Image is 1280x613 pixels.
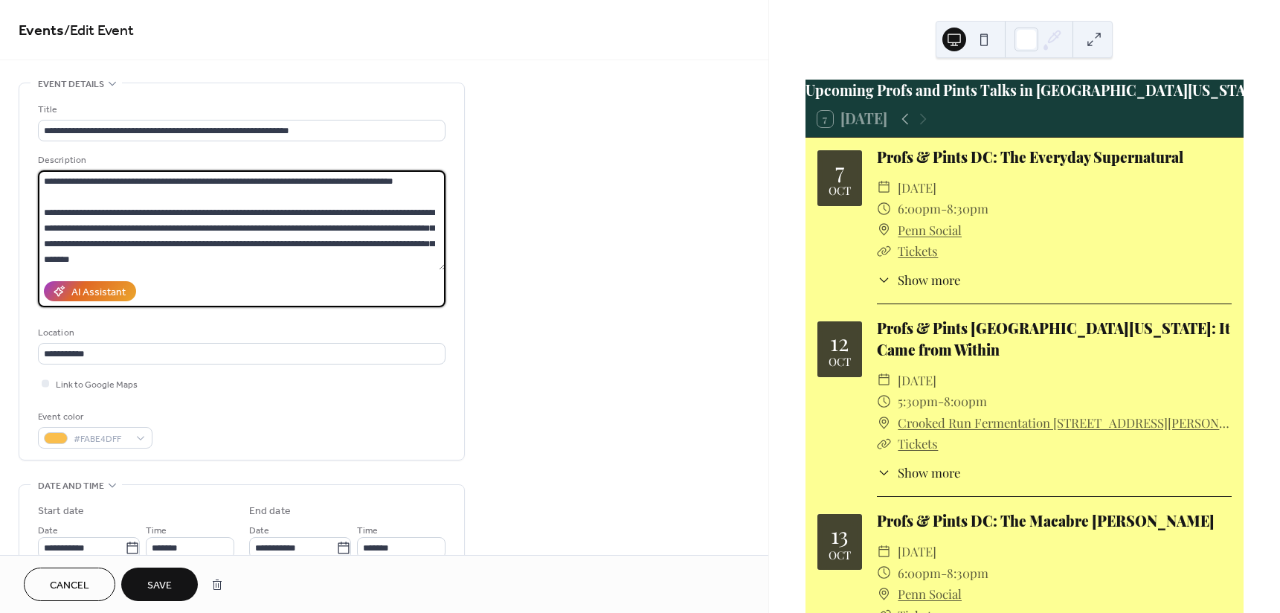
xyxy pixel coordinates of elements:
[898,198,941,219] span: 6:00pm
[877,271,891,289] div: ​
[877,433,891,455] div: ​
[941,562,947,584] span: -
[50,578,89,594] span: Cancel
[898,219,962,241] a: Penn Social
[877,370,891,391] div: ​
[146,523,167,539] span: Time
[877,271,961,289] button: ​Show more
[877,511,1215,530] a: Profs & Pints DC: The Macabre [PERSON_NAME]
[898,271,960,289] span: Show more
[74,431,129,447] span: #FABE4DFF
[877,147,1183,167] a: Profs & Pints DC: The Everyday Supernatural
[829,185,851,196] div: Oct
[877,177,891,199] div: ​
[831,524,849,546] div: 13
[944,391,987,412] span: 8:00pm
[249,504,291,519] div: End date
[877,219,891,241] div: ​
[38,478,104,494] span: Date and time
[877,198,891,219] div: ​
[898,243,938,259] a: Tickets
[38,409,149,425] div: Event color
[44,281,136,301] button: AI Assistant
[56,377,138,393] span: Link to Google Maps
[947,198,988,219] span: 8:30pm
[38,504,84,519] div: Start date
[877,463,961,482] button: ​Show more
[877,583,891,605] div: ​
[938,391,944,412] span: -
[947,562,988,584] span: 8:30pm
[898,541,936,562] span: [DATE]
[898,412,1232,434] a: Crooked Run Fermentation [STREET_ADDRESS][PERSON_NAME][PERSON_NAME]
[19,16,64,45] a: Events
[898,370,936,391] span: [DATE]
[898,583,962,605] a: Penn Social
[249,523,269,539] span: Date
[898,177,936,199] span: [DATE]
[38,102,443,118] div: Title
[71,285,126,301] div: AI Assistant
[121,568,198,601] button: Save
[877,240,891,262] div: ​
[64,16,134,45] span: / Edit Event
[38,153,443,168] div: Description
[24,568,115,601] button: Cancel
[830,331,849,353] div: 12
[941,198,947,219] span: -
[829,550,851,561] div: Oct
[829,356,851,368] div: Oct
[898,562,941,584] span: 6:00pm
[835,159,844,182] div: 7
[898,435,938,452] a: Tickets
[38,325,443,341] div: Location
[877,318,1230,359] a: Profs & Pints [GEOGRAPHIC_DATA][US_STATE]: It Came from Within
[877,463,891,482] div: ​
[147,578,172,594] span: Save
[357,523,378,539] span: Time
[877,541,891,562] div: ​
[805,80,1244,101] div: Upcoming Profs and Pints Talks in [GEOGRAPHIC_DATA][US_STATE]
[877,562,891,584] div: ​
[898,463,960,482] span: Show more
[877,391,891,412] div: ​
[877,412,891,434] div: ​
[898,391,938,412] span: 5:30pm
[38,523,58,539] span: Date
[38,77,104,92] span: Event details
